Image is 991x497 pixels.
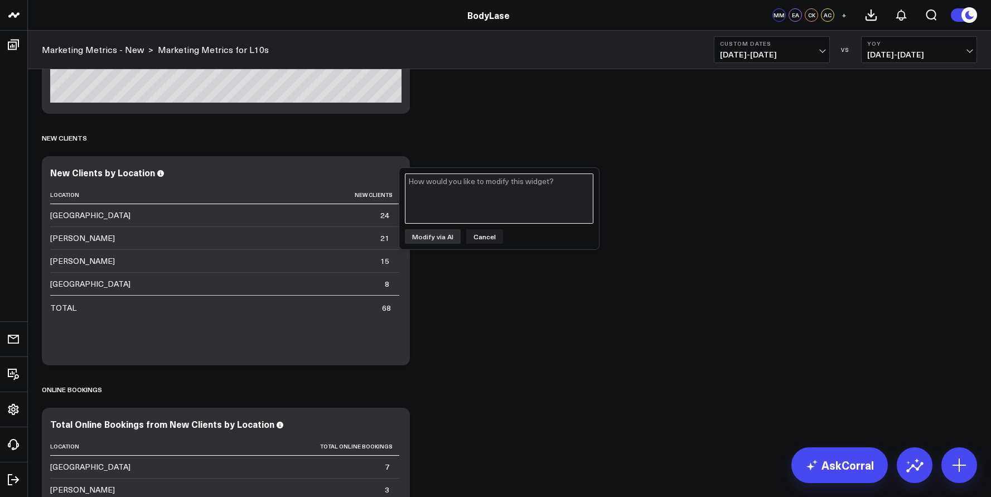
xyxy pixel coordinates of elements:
div: 21 [380,233,389,244]
div: AC [821,8,834,22]
a: BodyLase [467,9,510,21]
div: > [42,44,153,56]
span: [DATE] - [DATE] [867,50,971,59]
th: Location [50,437,162,456]
div: [PERSON_NAME] [50,255,115,267]
div: VS [835,46,855,53]
div: 15 [380,255,389,267]
th: Total Online Bookings [162,437,399,456]
b: Custom Dates [720,40,824,47]
span: + [842,11,847,19]
span: [DATE] - [DATE] [720,50,824,59]
a: AskCorral [791,447,888,483]
button: Cancel [466,229,503,244]
button: Custom Dates[DATE]-[DATE] [714,36,830,63]
div: CK [805,8,818,22]
a: Marketing Metrics - New [42,44,144,56]
div: 3 [385,484,389,495]
div: MM [772,8,786,22]
th: Location [50,186,162,204]
div: EA [789,8,802,22]
button: Modify via AI [405,229,461,244]
div: 24 [380,210,389,221]
a: Marketing Metrics for L10s [158,44,269,56]
button: YoY[DATE]-[DATE] [861,36,977,63]
div: 68 [382,302,391,313]
div: New Clients [42,125,87,151]
div: [GEOGRAPHIC_DATA] [50,278,130,289]
th: New Clients [162,186,399,204]
div: Online Bookings [42,377,102,402]
button: + [837,8,850,22]
div: Total Online Bookings from New Clients by Location [50,418,274,430]
div: New Clients by Location [50,166,155,178]
b: YoY [867,40,971,47]
div: [PERSON_NAME] [50,484,115,495]
div: [GEOGRAPHIC_DATA] [50,210,130,221]
div: 7 [385,461,389,472]
div: [PERSON_NAME] [50,233,115,244]
div: 8 [385,278,389,289]
div: [GEOGRAPHIC_DATA] [50,461,130,472]
div: TOTAL [50,302,76,313]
